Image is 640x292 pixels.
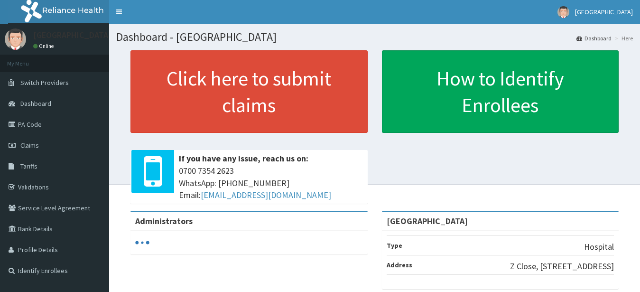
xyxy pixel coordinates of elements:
[179,153,308,164] b: If you have any issue, reach us on:
[116,31,633,43] h1: Dashboard - [GEOGRAPHIC_DATA]
[33,43,56,49] a: Online
[576,34,612,42] a: Dashboard
[387,241,402,250] b: Type
[5,28,26,50] img: User Image
[557,6,569,18] img: User Image
[130,50,368,133] a: Click here to submit claims
[179,165,363,201] span: 0700 7354 2623 WhatsApp: [PHONE_NUMBER] Email:
[575,8,633,16] span: [GEOGRAPHIC_DATA]
[20,141,39,150] span: Claims
[510,260,614,273] p: Z Close, [STREET_ADDRESS]
[20,99,51,108] span: Dashboard
[612,34,633,42] li: Here
[387,261,412,269] b: Address
[33,31,111,39] p: [GEOGRAPHIC_DATA]
[135,216,193,226] b: Administrators
[135,235,149,250] svg: audio-loading
[387,216,468,226] strong: [GEOGRAPHIC_DATA]
[201,189,331,200] a: [EMAIL_ADDRESS][DOMAIN_NAME]
[20,78,69,87] span: Switch Providers
[20,162,37,170] span: Tariffs
[584,241,614,253] p: Hospital
[382,50,619,133] a: How to Identify Enrollees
